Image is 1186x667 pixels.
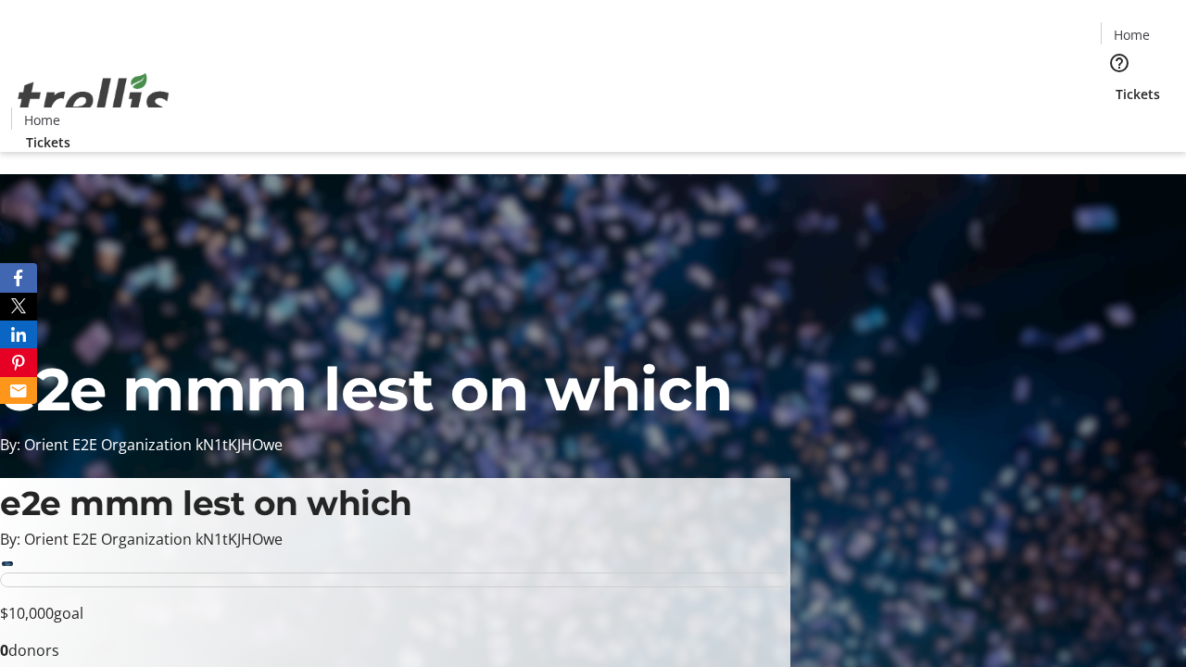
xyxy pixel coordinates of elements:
span: Tickets [1116,84,1160,104]
button: Help [1101,44,1138,82]
span: Home [1114,25,1150,44]
a: Tickets [1101,84,1175,104]
button: Cart [1101,104,1138,141]
a: Home [1102,25,1161,44]
a: Tickets [11,132,85,152]
span: Home [24,110,60,130]
img: Orient E2E Organization kN1tKJHOwe's Logo [11,53,176,145]
span: Tickets [26,132,70,152]
a: Home [12,110,71,130]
